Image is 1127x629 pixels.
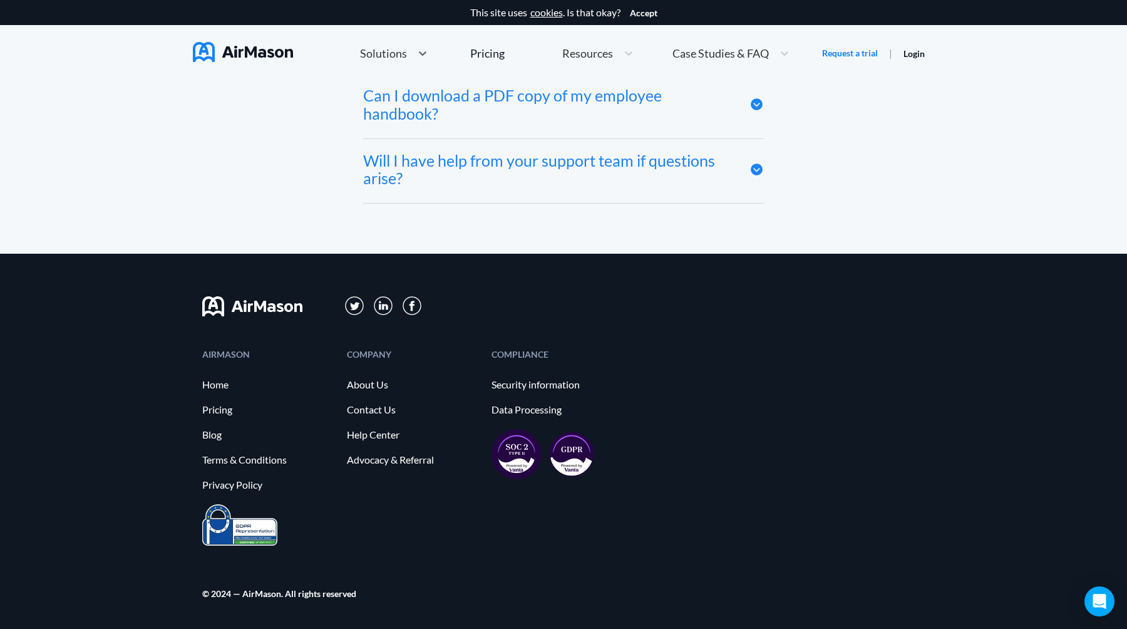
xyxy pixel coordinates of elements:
[363,86,731,123] div: Can I download a PDF copy of my employee handbook?
[470,48,505,59] div: Pricing
[202,350,334,358] div: AIRMASON
[903,48,925,59] a: Login
[360,48,407,59] span: Solutions
[345,296,364,316] img: svg+xml;base64,PD94bWwgdmVyc2lvbj0iMS4wIiBlbmNvZGluZz0iVVRGLTgiPz4KPHN2ZyB3aWR0aD0iMzFweCIgaGVpZ2...
[672,48,769,59] span: Case Studies & FAQ
[202,429,334,440] a: Blog
[363,152,731,188] div: Will I have help from your support team if questions arise?
[347,350,479,358] div: COMPANY
[403,296,421,315] img: svg+xml;base64,PD94bWwgdmVyc2lvbj0iMS4wIiBlbmNvZGluZz0iVVRGLTgiPz4KPHN2ZyB3aWR0aD0iMzBweCIgaGVpZ2...
[347,404,479,415] a: Contact Us
[470,42,505,65] a: Pricing
[1084,586,1114,616] div: Open Intercom Messenger
[202,379,334,390] a: Home
[202,590,356,598] div: © 2024 — AirMason. All rights reserved
[491,379,624,390] a: Security information
[822,47,878,60] a: Request a trial
[202,504,277,546] img: prighter-certificate-eu-7c0b0bead1821e86115914626e15d079.png
[549,432,594,477] img: gdpr-98ea35551734e2af8fd9405dbdaf8c18.svg
[630,8,657,18] button: Accept cookies
[347,454,479,465] a: Advocacy & Referral
[347,429,479,440] a: Help Center
[491,350,624,358] div: COMPLIANCE
[202,296,302,316] img: svg+xml;base64,PHN2ZyB3aWR0aD0iMTYwIiBoZWlnaHQ9IjMyIiB2aWV3Qm94PSIwIDAgMTYwIDMyIiBmaWxsPSJub25lIi...
[491,429,542,479] img: soc2-17851990f8204ed92eb8cdb2d5e8da73.svg
[347,379,479,390] a: About Us
[491,404,624,415] a: Data Processing
[562,48,613,59] span: Resources
[889,47,892,59] span: |
[202,454,334,465] a: Terms & Conditions
[374,296,393,316] img: svg+xml;base64,PD94bWwgdmVyc2lvbj0iMS4wIiBlbmNvZGluZz0iVVRGLTgiPz4KPHN2ZyB3aWR0aD0iMzFweCIgaGVpZ2...
[193,42,293,62] img: AirMason Logo
[202,479,334,491] a: Privacy Policy
[202,404,334,415] a: Pricing
[530,7,563,18] a: cookies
